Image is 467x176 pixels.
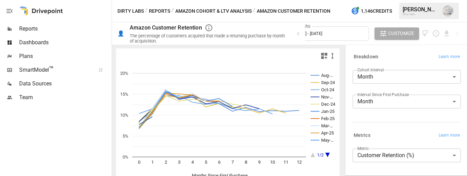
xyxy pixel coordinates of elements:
text: 0 [138,160,140,165]
div: Customer Retention (%) [353,149,461,162]
text: Jan-25 [321,109,335,114]
text: Mar-… [321,123,333,128]
span: Dashboards [19,38,110,47]
text: 6 [218,160,220,165]
text: 20% [120,71,128,76]
text: 10 [270,160,275,165]
text: 1 [151,160,154,165]
text: 9 [258,160,261,165]
div: Amazon Customer Retention [130,24,202,31]
button: Dirty Labs [117,7,144,15]
button: View documentation [422,27,430,40]
text: 1/2 [317,152,324,157]
h6: Metrics [354,132,370,139]
text: 10% [120,113,128,118]
div: Month [353,70,461,84]
span: ™ [49,65,54,73]
text: Nov-… [321,94,333,99]
label: Cohort Interval [357,67,384,73]
div: [PERSON_NAME] [403,6,438,13]
h6: Breakdown [354,53,378,61]
text: Feb-25 [321,116,335,121]
text: 5% [123,133,128,139]
text: Dec-24 [321,102,336,107]
text: 4 [191,160,194,165]
span: Team [19,93,110,102]
span: [DATE] - [DATE] [294,31,322,36]
div: Month [353,95,461,108]
text: 3 [178,160,180,165]
button: Emmanuelle Johnson [438,1,457,21]
div: / [145,7,148,15]
text: 5 [205,160,207,165]
text: Sep-24 [321,80,335,85]
text: Aug-… [321,73,333,78]
text: Apr-25 [321,130,334,136]
span: Reports [19,25,110,33]
text: 15% [120,92,128,97]
text: 8 [245,160,247,165]
img: Emmanuelle Johnson [442,5,453,16]
button: Schedule report [432,30,440,37]
button: 1,146Credits [348,5,395,17]
button: Amazon Cohort & LTV Analysis [175,7,252,15]
div: 👤 [117,30,124,37]
button: Customize [375,27,419,40]
label: Metric [357,145,369,151]
span: 1,146 Credits [361,7,392,15]
div: Dirty Labs [403,13,438,16]
text: 11 [283,160,288,165]
text: Oct-24 [321,87,335,92]
text: 0% [123,154,128,160]
span: SmartModel [19,66,91,74]
div: / [172,7,174,15]
div: The percentage of customers acquired that made a returning purchase by month of acquisition. [130,33,286,44]
text: May-… [321,138,334,143]
label: Interval Since First Purchase [357,92,409,97]
button: Download report [443,30,451,37]
span: Data Sources [19,80,110,88]
span: Learn more [439,132,460,139]
div: / [253,7,255,15]
text: 12 [297,160,302,165]
button: Reports [149,7,170,15]
text: 2 [165,160,167,165]
span: Plans [19,52,110,60]
span: Customize [388,29,414,38]
text: 7 [231,160,234,165]
span: Learn more [439,54,460,60]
